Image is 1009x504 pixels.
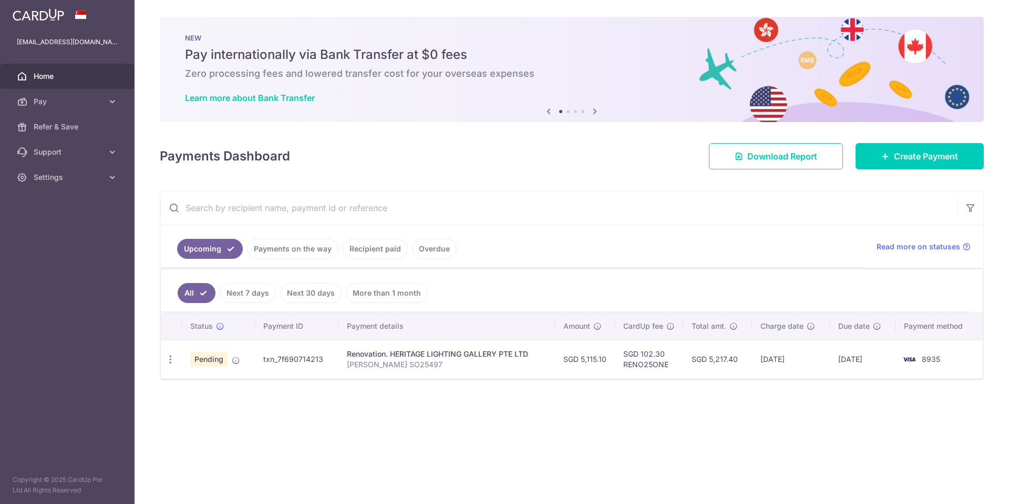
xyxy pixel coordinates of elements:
[34,147,103,157] span: Support
[185,93,315,103] a: Learn more about Bank Transfer
[178,283,215,303] a: All
[247,239,338,259] a: Payments on the way
[34,96,103,107] span: Pay
[623,321,663,331] span: CardUp fee
[894,150,958,163] span: Create Payment
[563,321,590,331] span: Amount
[615,340,683,378] td: SGD 102.30 RENO25ONE
[877,241,960,252] span: Read more on statuses
[922,355,940,364] span: 8935
[683,340,752,378] td: SGD 5,217.40
[692,321,726,331] span: Total amt.
[347,359,547,370] p: [PERSON_NAME] SO25497
[856,143,984,169] a: Create Payment
[255,340,338,378] td: txn_7f690714213
[760,321,804,331] span: Charge date
[17,37,118,47] p: [EMAIL_ADDRESS][DOMAIN_NAME]
[412,239,457,259] a: Overdue
[895,313,983,340] th: Payment method
[343,239,408,259] a: Recipient paid
[185,46,959,63] h5: Pay internationally via Bank Transfer at $0 fees
[877,241,971,252] a: Read more on statuses
[280,283,342,303] a: Next 30 days
[220,283,276,303] a: Next 7 days
[555,340,615,378] td: SGD 5,115.10
[347,349,547,359] div: Renovation. HERITAGE LIGHTING GALLERY PTE LTD
[838,321,870,331] span: Due date
[160,191,958,225] input: Search by recipient name, payment id or reference
[160,17,984,122] img: Bank transfer banner
[190,321,213,331] span: Status
[160,147,290,166] h4: Payments Dashboard
[177,239,243,259] a: Upcoming
[747,150,817,163] span: Download Report
[190,352,228,367] span: Pending
[346,283,428,303] a: More than 1 month
[709,143,843,169] a: Download Report
[34,122,103,132] span: Refer & Save
[34,172,103,183] span: Settings
[830,340,895,378] td: [DATE]
[185,67,959,80] h6: Zero processing fees and lowered transfer cost for your overseas expenses
[899,353,920,366] img: Bank Card
[338,313,555,340] th: Payment details
[185,34,959,42] p: NEW
[34,71,103,82] span: Home
[13,8,64,21] img: CardUp
[752,340,830,378] td: [DATE]
[255,313,338,340] th: Payment ID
